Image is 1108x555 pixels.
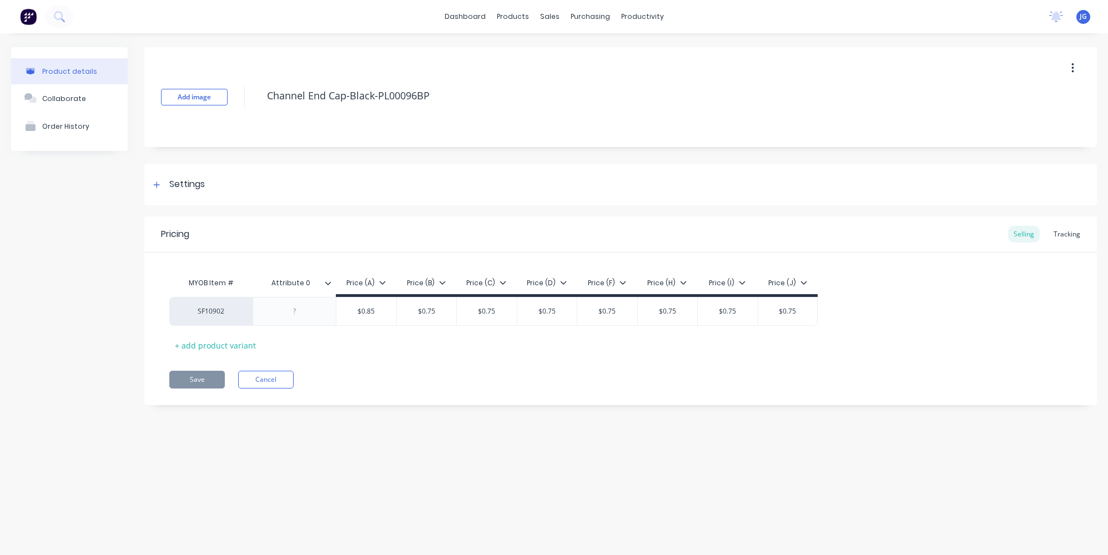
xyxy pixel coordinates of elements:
[261,83,997,109] textarea: Channel End Cap-Black-PL00096BP
[253,272,336,294] div: Attribute 0
[638,297,698,325] div: $0.75
[169,178,205,191] div: Settings
[11,84,128,112] button: Collaborate
[20,8,37,25] img: Factory
[169,297,818,326] div: SF10902$0.85$0.75$0.75$0.75$0.75$0.75$0.75$0.75
[169,371,225,389] button: Save
[588,278,626,288] div: Price (F)
[42,67,97,75] div: Product details
[709,278,746,288] div: Price (I)
[1080,12,1087,22] span: JG
[169,272,253,294] div: MYOB Item #
[11,112,128,140] button: Order History
[169,337,261,354] div: + add product variant
[517,297,577,325] div: $0.75
[491,8,535,25] div: products
[527,278,567,288] div: Price (D)
[616,8,669,25] div: productivity
[768,278,807,288] div: Price (J)
[1008,226,1040,243] div: Selling
[565,8,616,25] div: purchasing
[11,58,128,84] button: Product details
[647,278,687,288] div: Price (H)
[161,89,228,105] button: Add image
[466,278,506,288] div: Price (C)
[238,371,294,389] button: Cancel
[42,94,86,103] div: Collaborate
[161,228,189,241] div: Pricing
[42,122,89,130] div: Order History
[346,278,386,288] div: Price (A)
[180,306,241,316] div: SF10902
[253,269,329,297] div: Attribute 0
[457,297,517,325] div: $0.75
[336,297,396,325] div: $0.85
[439,8,491,25] a: dashboard
[758,297,818,325] div: $0.75
[577,297,637,325] div: $0.75
[407,278,446,288] div: Price (B)
[535,8,565,25] div: sales
[1048,226,1086,243] div: Tracking
[698,297,758,325] div: $0.75
[397,297,457,325] div: $0.75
